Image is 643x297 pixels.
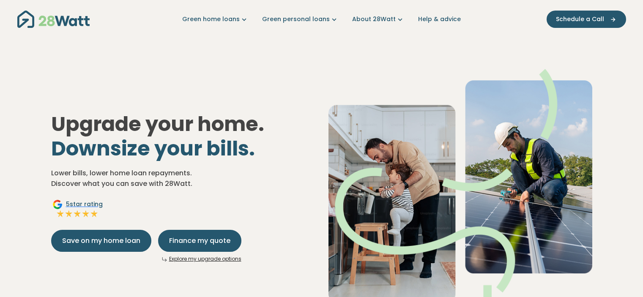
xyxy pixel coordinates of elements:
[158,230,241,252] button: Finance my quote
[51,112,315,161] h1: Upgrade your home.
[182,15,249,24] a: Green home loans
[262,15,339,24] a: Green personal loans
[51,168,315,189] p: Lower bills, lower home loan repayments. Discover what you can save with 28Watt.
[56,210,65,218] img: Full star
[556,15,604,24] span: Schedule a Call
[51,199,104,220] a: Google5star ratingFull starFull starFull starFull starFull star
[66,200,103,209] span: 5 star rating
[90,210,99,218] img: Full star
[169,255,241,262] a: Explore my upgrade options
[51,230,151,252] button: Save on my home loan
[52,199,63,210] img: Google
[51,134,255,163] span: Downsize your bills.
[547,11,626,28] button: Schedule a Call
[62,236,140,246] span: Save on my home loan
[352,15,405,24] a: About 28Watt
[17,8,626,30] nav: Main navigation
[73,210,82,218] img: Full star
[169,236,230,246] span: Finance my quote
[65,210,73,218] img: Full star
[82,210,90,218] img: Full star
[17,11,90,28] img: 28Watt
[418,15,461,24] a: Help & advice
